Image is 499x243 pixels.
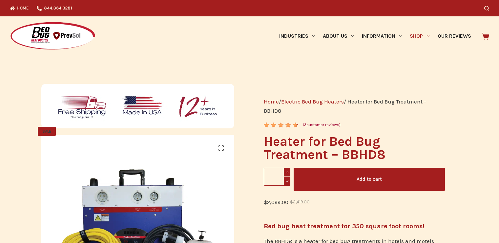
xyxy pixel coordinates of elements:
[433,16,475,56] a: Our Reviews
[264,122,297,168] span: Rated out of 5 based on customer ratings
[264,135,445,161] h1: Heater for Bed Bug Treatment – BBHD8
[358,16,406,56] a: Information
[264,168,290,186] input: Product quantity
[304,122,306,127] span: 3
[264,122,268,133] span: 3
[264,199,288,205] bdi: 2,099.00
[484,6,489,11] button: Search
[264,199,267,205] span: $
[264,222,424,230] strong: Bed bug heat treatment for 350 square foot rooms!
[38,127,56,136] span: SALE
[294,168,445,191] button: Add to cart
[281,98,344,105] a: Electric Bed Bug Heaters
[303,122,341,128] a: (3customer reviews)
[319,16,358,56] a: About Us
[290,199,293,204] span: $
[290,199,310,204] bdi: 2,419.00
[264,122,299,127] div: Rated 4.67 out of 5
[41,228,235,234] a: BBHD8 Heater for Bed Bug Treatment - full package
[275,16,475,56] nav: Primary
[10,22,96,51] img: Prevsol/Bed Bug Heat Doctor
[264,97,445,115] nav: Breadcrumb
[275,16,319,56] a: Industries
[264,98,279,105] a: Home
[406,16,433,56] a: Shop
[215,141,228,155] a: View full-screen image gallery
